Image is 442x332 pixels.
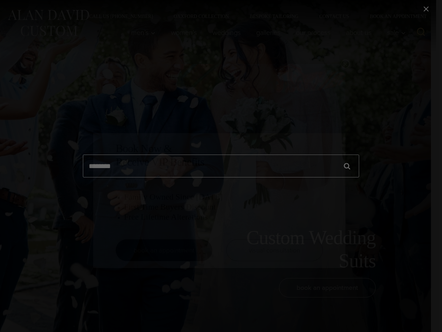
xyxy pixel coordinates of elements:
[116,239,212,261] a: book an appointment
[116,142,323,168] h2: Book Now & Receive VIP Benefits
[341,59,350,68] button: Close
[124,202,323,212] h3: First Time Buyers Discount
[124,212,323,222] h3: Free Lifetime Alterations
[226,239,323,261] a: visual consultation
[124,192,323,202] h3: Family Owned Since [DATE]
